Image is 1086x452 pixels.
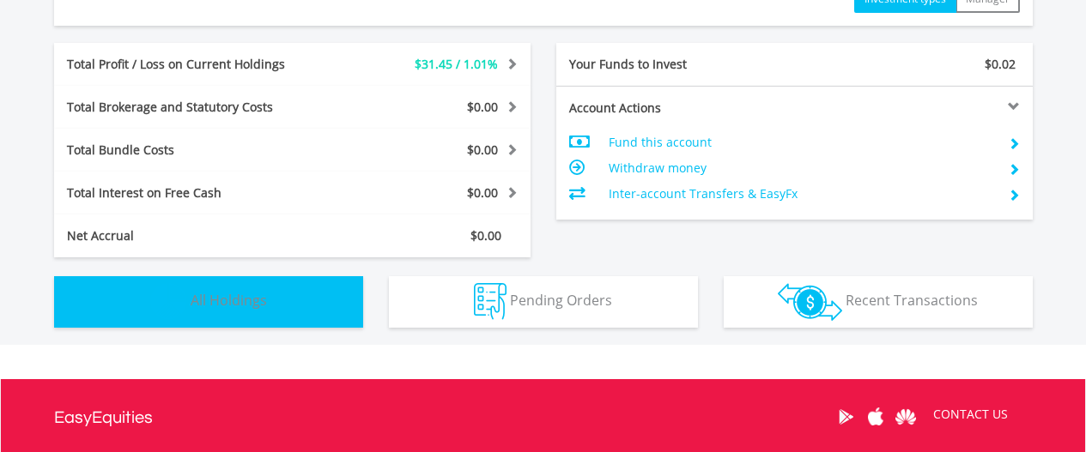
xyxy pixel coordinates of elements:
img: transactions-zar-wht.png [778,283,842,321]
button: Recent Transactions [724,276,1033,328]
span: Pending Orders [510,291,612,310]
div: Total Bundle Costs [54,142,332,159]
a: Google Play [831,390,861,443]
span: Recent Transactions [846,291,978,310]
div: Net Accrual [54,227,332,244]
span: $0.02 [985,56,1016,72]
div: Your Funds to Invest [556,56,795,73]
div: Total Profit / Loss on Current Holdings [54,56,332,73]
div: Total Brokerage and Statutory Costs [54,99,332,116]
a: Huawei [891,390,921,443]
span: $0.00 [470,227,501,244]
span: $0.00 [467,99,498,115]
td: Fund this account [609,130,994,155]
div: Account Actions [556,99,795,117]
div: Total Interest on Free Cash [54,184,332,202]
td: Inter-account Transfers & EasyFx [609,181,994,207]
span: $31.45 / 1.01% [415,56,498,72]
a: Apple [861,390,891,443]
img: holdings-wht.png [150,283,187,320]
span: $0.00 [467,142,498,158]
button: Pending Orders [389,276,698,328]
td: Withdraw money [609,155,994,181]
a: CONTACT US [921,390,1020,438]
span: All Holdings [191,291,267,310]
button: All Holdings [54,276,363,328]
span: $0.00 [467,184,498,201]
img: pending_instructions-wht.png [474,283,507,320]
